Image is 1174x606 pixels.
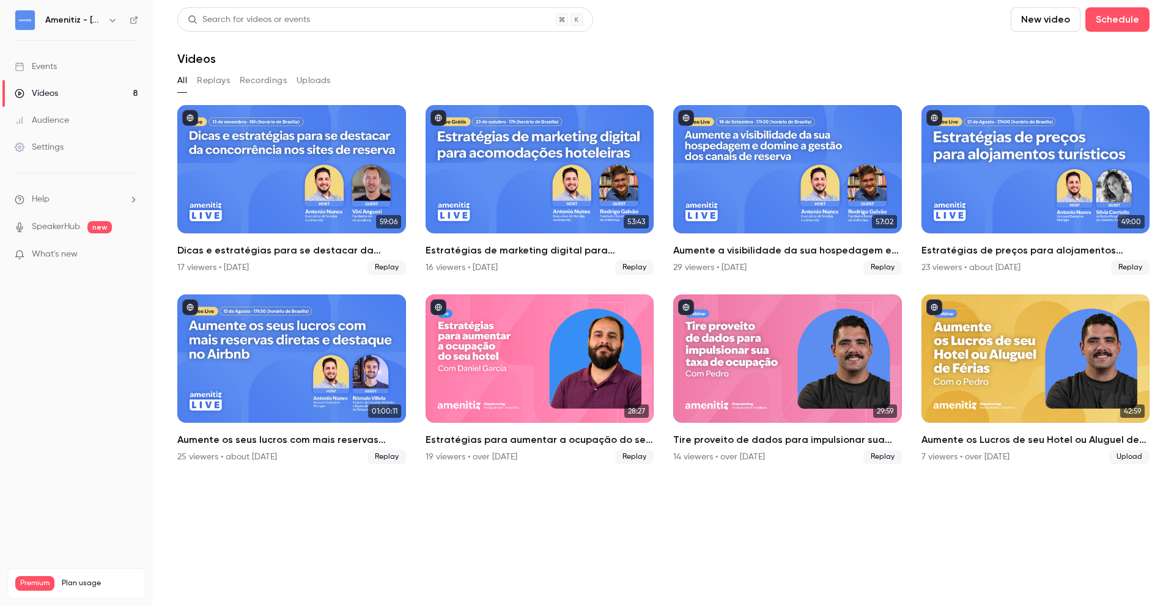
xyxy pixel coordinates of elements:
a: SpeakerHub [32,221,80,233]
button: Schedule [1085,7,1150,32]
span: Premium [15,576,54,591]
h2: Tire proveito de dados para impulsionar sua taxa de ocupação [673,433,902,447]
span: 29:59 [873,404,897,418]
div: Settings [15,141,64,153]
span: Replay [367,260,406,275]
span: Upload [1109,450,1150,464]
button: published [678,299,694,315]
h2: Estratégias para aumentar a ocupação do seu hotel 🚀 [426,433,654,447]
span: What's new [32,248,78,261]
li: Tire proveito de dados para impulsionar sua taxa de ocupação [673,294,902,464]
li: Estratégias de marketing digital para acomodações hoteleiras [426,105,654,275]
span: Help [32,193,50,206]
span: 57:02 [872,215,897,228]
span: new [87,221,112,233]
button: New video [1011,7,1080,32]
section: Videos [177,7,1150,599]
span: 59:06 [376,215,401,228]
button: All [177,71,187,90]
a: 53:43Estratégias de marketing digital para acomodações hoteleiras16 viewers • [DATE]Replay [426,105,654,275]
li: Estratégias de preços para alojamentos turísticos [921,105,1150,275]
img: Amenitiz - Brazil 🇧🇷 [15,10,35,30]
div: 25 viewers • about [DATE] [177,451,277,463]
h6: Amenitiz - [GEOGRAPHIC_DATA] 🇧🇷 [45,14,103,26]
button: published [926,110,942,126]
a: 42:59Aumente os Lucros de seu Hotel ou Aluguel de Férias7 viewers • over [DATE]Upload [921,294,1150,464]
div: 29 viewers • [DATE] [673,261,747,274]
li: Estratégias para aumentar a ocupação do seu hotel 🚀 [426,294,654,464]
div: 23 viewers • about [DATE] [921,261,1021,274]
li: Dicas e estratégias para se destacar da concorrência nos sites de reserva [177,105,406,275]
a: 01:00:11Aumente os seus lucros com mais reservas diretas e destaque no Airbnb25 viewers • about [... [177,294,406,464]
h2: Aumente a visibilidade da sua hospedagem e domine a gestão de OTAs, canais diretos e comissões [673,243,902,258]
a: 49:00Estratégias de preços para alojamentos turísticos23 viewers • about [DATE]Replay [921,105,1150,275]
span: 49:00 [1118,215,1145,228]
ul: Videos [177,105,1150,464]
div: 14 viewers • over [DATE] [673,451,765,463]
a: 28:27Estratégias para aumentar a ocupação do seu hotel 🚀19 viewers • over [DATE]Replay [426,294,654,464]
li: Aumente a visibilidade da sua hospedagem e domine a gestão de OTAs, canais diretos e comissões [673,105,902,275]
div: Videos [15,87,58,100]
button: published [182,110,198,126]
button: published [430,299,446,315]
h1: Videos [177,51,216,66]
div: 19 viewers • over [DATE] [426,451,517,463]
div: 16 viewers • [DATE] [426,261,498,274]
span: 42:59 [1120,404,1145,418]
span: Replay [615,450,654,464]
li: Aumente os Lucros de seu Hotel ou Aluguel de Férias [921,294,1150,464]
span: Replay [1111,260,1150,275]
span: 28:27 [624,404,649,418]
span: Replay [863,450,902,464]
div: Events [15,60,57,73]
span: Replay [615,260,654,275]
iframe: Noticeable Trigger [124,249,138,260]
button: published [430,110,446,126]
button: Replays [197,71,230,90]
h2: Estratégias de marketing digital para acomodações hoteleiras [426,243,654,258]
button: Uploads [297,71,331,90]
h2: Dicas e estratégias para se destacar da concorrência nos sites de reserva [177,243,406,258]
a: 29:59Tire proveito de dados para impulsionar sua taxa de ocupação14 viewers • over [DATE]Replay [673,294,902,464]
div: 17 viewers • [DATE] [177,261,249,274]
div: Audience [15,114,69,126]
span: 53:43 [624,215,649,228]
h2: Estratégias de preços para alojamentos turísticos [921,243,1150,258]
div: Search for videos or events [188,13,310,26]
button: published [926,299,942,315]
button: published [678,110,694,126]
button: Recordings [240,71,287,90]
span: Replay [863,260,902,275]
a: 59:06Dicas e estratégias para se destacar da concorrência nos sites de reserva17 viewers • [DATE]... [177,105,406,275]
li: help-dropdown-opener [15,193,138,206]
span: Replay [367,450,406,464]
a: 57:02Aumente a visibilidade da sua hospedagem e domine a gestão de OTAs, canais diretos e comissõ... [673,105,902,275]
h2: Aumente os seus lucros com mais reservas diretas e destaque no Airbnb [177,433,406,447]
li: Aumente os seus lucros com mais reservas diretas e destaque no Airbnb [177,294,406,464]
span: Plan usage [62,579,138,588]
button: published [182,299,198,315]
div: 7 viewers • over [DATE] [921,451,1010,463]
h2: Aumente os Lucros de seu Hotel ou Aluguel de Férias [921,433,1150,447]
span: 01:00:11 [368,404,401,418]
